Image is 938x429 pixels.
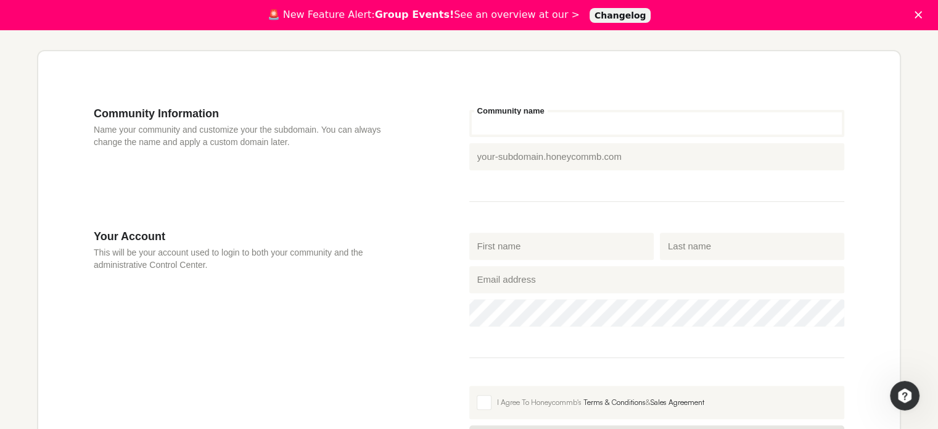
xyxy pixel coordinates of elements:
p: Name your community and customize your the subdomain. You can always change the name and apply a ... [94,123,395,148]
p: This will be your account used to login to both your community and the administrative Control Cen... [94,246,395,271]
input: Community name [469,110,845,137]
input: Email address [469,266,845,293]
h3: Your Account [94,230,395,243]
label: Community name [474,107,548,115]
div: 🚨 New Feature Alert: See an overview at our > [268,9,580,21]
a: Changelog [590,8,651,23]
a: Terms & Conditions [583,398,646,407]
a: Sales Agreement [651,398,704,407]
input: your-subdomain.honeycommb.com [469,143,845,170]
iframe: Intercom live chat [890,381,919,410]
input: Last name [660,233,844,260]
div: Close [915,11,927,19]
b: Group Events! [375,9,455,20]
input: First name [469,233,654,260]
div: I Agree To Honeycommb's & [497,397,837,408]
h3: Community Information [94,107,395,120]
